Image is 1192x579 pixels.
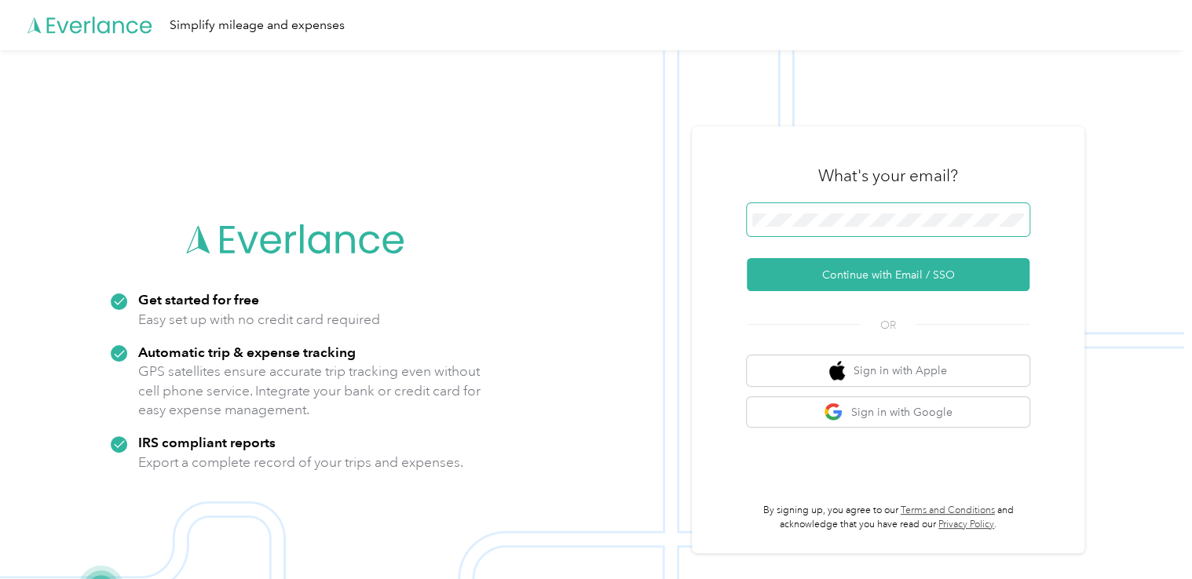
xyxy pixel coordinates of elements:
a: Privacy Policy [938,519,994,530]
p: Easy set up with no credit card required [138,310,380,330]
a: Terms and Conditions [901,504,995,516]
button: Continue with Email / SSO [747,258,1029,291]
button: google logoSign in with Google [747,397,1029,428]
p: GPS satellites ensure accurate trip tracking even without cell phone service. Integrate your bank... [138,362,481,420]
button: apple logoSign in with Apple [747,355,1029,386]
strong: Automatic trip & expense tracking [138,344,356,360]
strong: IRS compliant reports [138,434,276,450]
p: Export a complete record of your trips and expenses. [138,453,463,472]
div: Simplify mileage and expenses [170,16,345,35]
h3: What's your email? [818,165,958,187]
strong: Get started for free [138,291,259,308]
img: google logo [824,402,843,422]
p: By signing up, you agree to our and acknowledge that you have read our . [747,504,1029,531]
img: apple logo [829,361,845,381]
span: OR [861,317,916,333]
